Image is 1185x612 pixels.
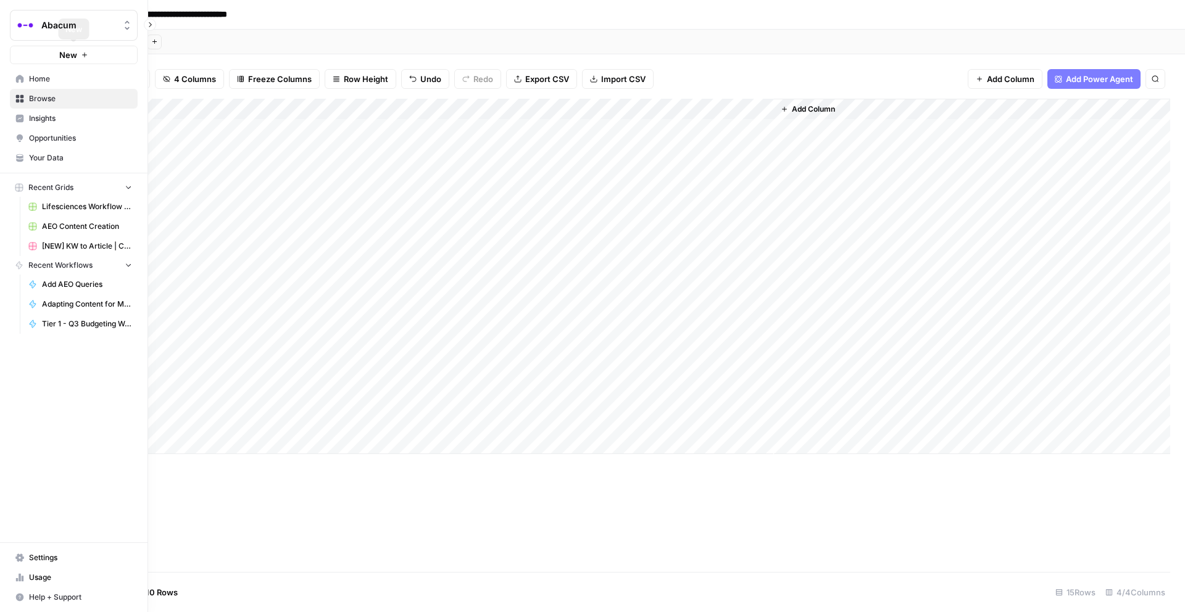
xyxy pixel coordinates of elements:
span: Add AEO Queries [42,279,132,290]
span: Lifesciences Workflow ([DATE]) Grid [42,201,132,212]
span: Usage [29,572,132,583]
button: Add Column [968,69,1042,89]
button: 4 Columns [155,69,224,89]
span: Insights [29,113,132,124]
a: AEO Content Creation [23,217,138,236]
div: 15 Rows [1050,582,1100,602]
span: Opportunities [29,133,132,144]
span: Help + Support [29,592,132,603]
span: Add 10 Rows [128,586,178,598]
a: Lifesciences Workflow ([DATE]) Grid [23,197,138,217]
button: Row Height [325,69,396,89]
span: Adapting Content for Microdemos Pages [42,299,132,310]
img: Abacum Logo [14,14,36,36]
span: Add Column [987,73,1034,85]
span: 4 Columns [174,73,216,85]
span: Export CSV [525,73,569,85]
span: Recent Workflows [28,260,93,271]
button: New [10,46,138,64]
a: Opportunities [10,128,138,148]
span: AEO Content Creation [42,221,132,232]
a: Settings [10,548,138,568]
button: Recent Grids [10,178,138,197]
span: Abacum [41,19,116,31]
button: Add Column [776,101,840,117]
a: Insights [10,109,138,128]
a: Browse [10,89,138,109]
span: Your Data [29,152,132,163]
button: Recent Workflows [10,256,138,275]
span: Add Power Agent [1066,73,1133,85]
button: Workspace: Abacum [10,10,138,41]
span: Tier 1 - Q3 Budgeting Workflows [42,318,132,329]
button: Help + Support [10,587,138,607]
a: [NEW] KW to Article | Cohort Grid [23,236,138,256]
button: Import CSV [582,69,654,89]
button: Add Power Agent [1047,69,1141,89]
button: Undo [401,69,449,89]
a: Adapting Content for Microdemos Pages [23,294,138,314]
button: Freeze Columns [229,69,320,89]
span: New [59,49,77,61]
button: Redo [454,69,501,89]
span: Import CSV [601,73,646,85]
span: Freeze Columns [248,73,312,85]
span: Row Height [344,73,388,85]
a: Your Data [10,148,138,168]
a: Tier 1 - Q3 Budgeting Workflows [23,314,138,334]
span: Add Column [792,104,835,115]
span: Undo [420,73,441,85]
span: Redo [473,73,493,85]
span: [NEW] KW to Article | Cohort Grid [42,241,132,252]
span: Browse [29,93,132,104]
div: 4/4 Columns [1100,582,1170,602]
a: Usage [10,568,138,587]
span: Recent Grids [28,182,73,193]
span: Home [29,73,132,85]
span: Settings [29,552,132,563]
a: Add AEO Queries [23,275,138,294]
a: Home [10,69,138,89]
button: Export CSV [506,69,577,89]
